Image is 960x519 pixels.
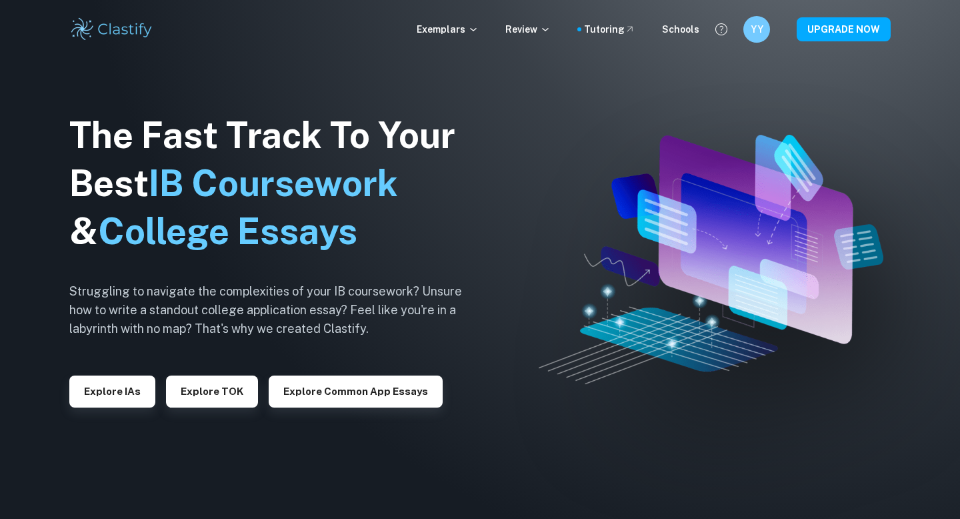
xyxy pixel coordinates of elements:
[743,16,770,43] button: YY
[269,376,443,408] button: Explore Common App essays
[69,282,483,338] h6: Struggling to navigate the complexities of your IB coursework? Unsure how to write a standout col...
[69,384,155,397] a: Explore IAs
[584,22,635,37] a: Tutoring
[797,17,891,41] button: UPGRADE NOW
[662,22,699,37] a: Schools
[69,111,483,255] h1: The Fast Track To Your Best &
[69,376,155,408] button: Explore IAs
[166,376,258,408] button: Explore TOK
[710,18,733,41] button: Help and Feedback
[149,162,398,204] span: IB Coursework
[417,22,479,37] p: Exemplars
[166,384,258,397] a: Explore TOK
[69,16,154,43] img: Clastify logo
[98,210,357,252] span: College Essays
[539,135,883,384] img: Clastify hero
[505,22,551,37] p: Review
[269,384,443,397] a: Explore Common App essays
[749,22,765,37] h6: YY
